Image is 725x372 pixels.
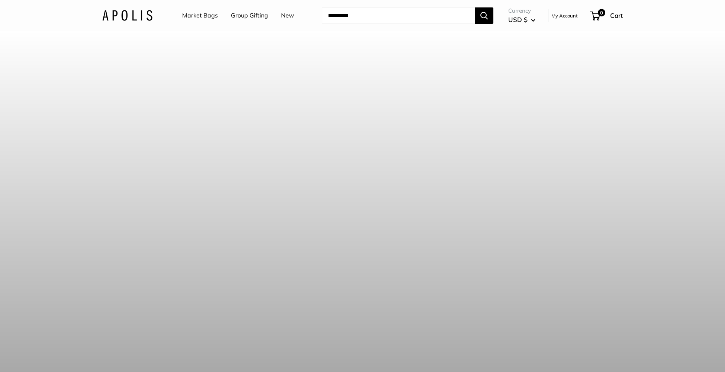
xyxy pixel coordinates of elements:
[475,7,493,24] button: Search
[551,11,578,20] a: My Account
[182,10,218,21] a: Market Bags
[322,7,475,24] input: Search...
[102,10,152,21] img: Apolis
[591,10,623,22] a: 0 Cart
[508,6,535,16] span: Currency
[508,16,528,23] span: USD $
[281,10,294,21] a: New
[598,9,605,16] span: 0
[508,14,535,26] button: USD $
[610,12,623,19] span: Cart
[231,10,268,21] a: Group Gifting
